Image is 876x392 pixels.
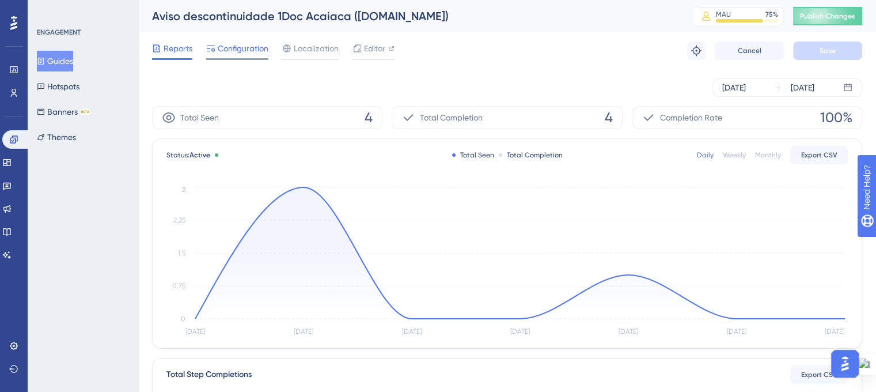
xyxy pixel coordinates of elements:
[801,370,837,379] span: Export CSV
[510,327,530,336] tspan: [DATE]
[166,150,210,160] span: Status:
[738,46,761,55] span: Cancel
[605,108,613,127] span: 4
[793,42,862,60] button: Save
[37,127,76,148] button: Themes
[166,368,252,382] div: Total Step Completions
[37,28,81,37] div: ENGAGEMENT
[722,81,746,95] div: [DATE]
[189,151,210,159] span: Active
[185,327,205,336] tspan: [DATE]
[715,42,784,60] button: Cancel
[178,249,185,257] tspan: 1.5
[800,12,855,21] span: Publish Changes
[619,327,638,336] tspan: [DATE]
[790,146,848,164] button: Export CSV
[364,42,385,55] span: Editor
[765,10,778,19] div: 75 %
[452,150,494,160] div: Total Seen
[294,42,339,55] span: Localization
[697,150,714,160] div: Daily
[182,186,185,194] tspan: 3
[801,150,837,160] span: Export CSV
[402,327,422,336] tspan: [DATE]
[173,216,185,224] tspan: 2.25
[218,42,268,55] span: Configuration
[499,150,563,160] div: Total Completion
[27,3,72,17] span: Need Help?
[820,46,836,55] span: Save
[294,327,313,336] tspan: [DATE]
[37,76,79,97] button: Hotspots
[37,51,73,71] button: Guides
[420,111,483,125] span: Total Completion
[365,108,373,127] span: 4
[727,327,746,336] tspan: [DATE]
[828,346,862,381] iframe: UserGuiding AI Assistant Launcher
[755,150,781,160] div: Monthly
[172,282,185,290] tspan: 0.75
[793,7,862,25] button: Publish Changes
[181,315,185,323] tspan: 0
[152,8,663,24] div: Aviso descontinuidade 1Doc Acaiaca ([DOMAIN_NAME])
[791,81,814,95] div: [DATE]
[716,10,731,19] div: MAU
[825,327,844,336] tspan: [DATE]
[790,365,848,384] button: Export CSV
[723,150,746,160] div: Weekly
[820,108,852,127] span: 100%
[180,111,219,125] span: Total Seen
[164,42,192,55] span: Reports
[80,109,90,115] div: BETA
[660,111,722,125] span: Completion Rate
[37,101,90,122] button: BannersBETA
